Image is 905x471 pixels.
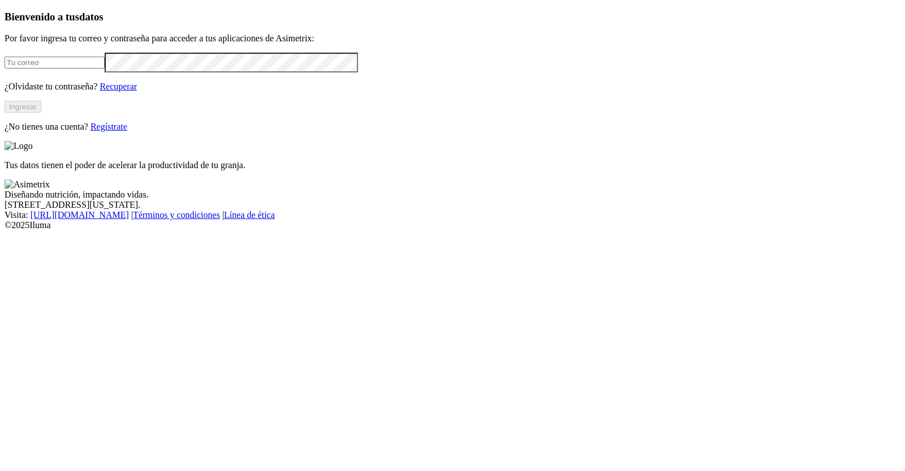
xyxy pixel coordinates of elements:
img: Asimetrix [5,179,50,190]
div: Diseñando nutrición, impactando vidas. [5,190,900,200]
a: Recuperar [100,82,137,91]
p: Por favor ingresa tu correo y contraseña para acceder a tus aplicaciones de Asimetrix: [5,33,900,44]
p: Tus datos tienen el poder de acelerar la productividad de tu granja. [5,160,900,170]
h3: Bienvenido a tus [5,11,900,23]
a: Términos y condiciones [133,210,220,220]
button: Ingresar [5,101,41,113]
a: Regístrate [90,122,127,131]
div: Visita : | | [5,210,900,220]
p: ¿No tienes una cuenta? [5,122,900,132]
span: datos [79,11,104,23]
div: © 2025 Iluma [5,220,900,230]
img: Logo [5,141,33,151]
input: Tu correo [5,57,105,68]
div: [STREET_ADDRESS][US_STATE]. [5,200,900,210]
a: Línea de ética [224,210,275,220]
a: [URL][DOMAIN_NAME] [31,210,129,220]
p: ¿Olvidaste tu contraseña? [5,82,900,92]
